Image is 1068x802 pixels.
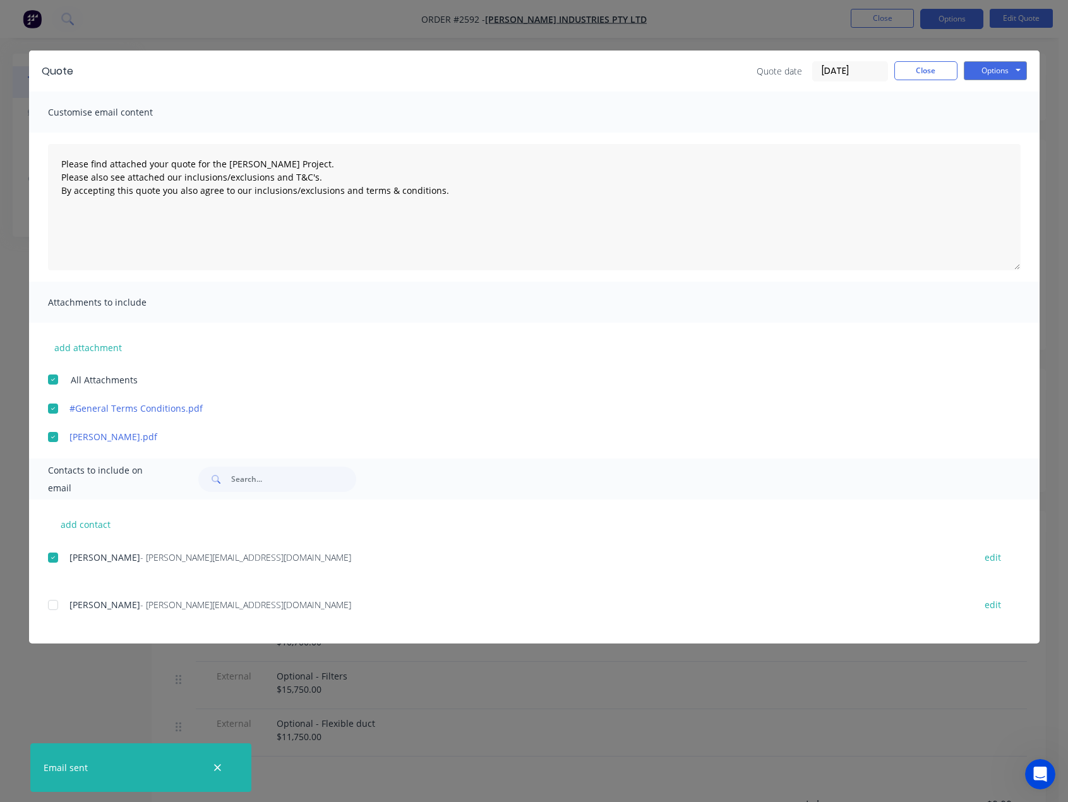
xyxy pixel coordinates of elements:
button: add attachment [48,338,128,357]
span: - [PERSON_NAME][EMAIL_ADDRESS][DOMAIN_NAME] [140,599,351,611]
span: - [PERSON_NAME][EMAIL_ADDRESS][DOMAIN_NAME] [140,551,351,563]
span: [PERSON_NAME] [69,551,140,563]
span: Customise email content [48,104,187,121]
span: Attachments to include [48,294,187,311]
div: Quote [42,64,73,79]
button: Options [964,61,1027,80]
button: add contact [48,515,124,534]
span: Contacts to include on email [48,462,167,497]
div: Email sent [44,761,88,774]
button: edit [977,596,1009,613]
iframe: Intercom live chat [1025,759,1055,789]
a: #General Terms Conditions.pdf [69,402,962,415]
textarea: Please find attached your quote for the [PERSON_NAME] Project. Please also see attached our inclu... [48,144,1021,270]
span: All Attachments [71,373,138,386]
span: [PERSON_NAME] [69,599,140,611]
input: Search... [231,467,356,492]
a: [PERSON_NAME].pdf [69,430,962,443]
span: Quote date [757,64,802,78]
button: Close [894,61,957,80]
button: edit [977,549,1009,566]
